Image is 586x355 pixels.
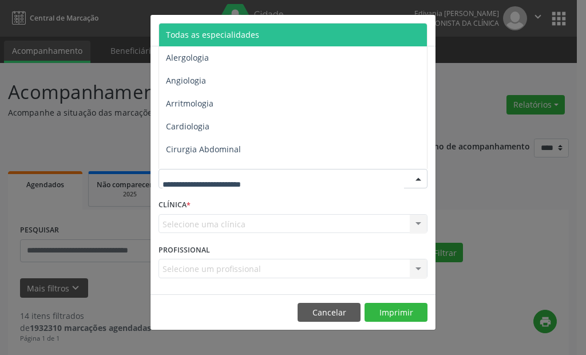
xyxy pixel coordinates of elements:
span: Cardiologia [166,121,209,132]
span: Arritmologia [166,98,213,109]
label: CLÍNICA [159,196,191,214]
label: PROFISSIONAL [159,241,210,259]
span: Cirurgia Bariatrica [166,167,236,178]
button: Cancelar [298,303,361,322]
span: Angiologia [166,75,206,86]
button: Close [413,15,435,43]
button: Imprimir [365,303,427,322]
span: Cirurgia Abdominal [166,144,241,155]
h5: Relatório de agendamentos [159,23,290,38]
span: Alergologia [166,52,209,63]
span: Todas as especialidades [166,29,259,40]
